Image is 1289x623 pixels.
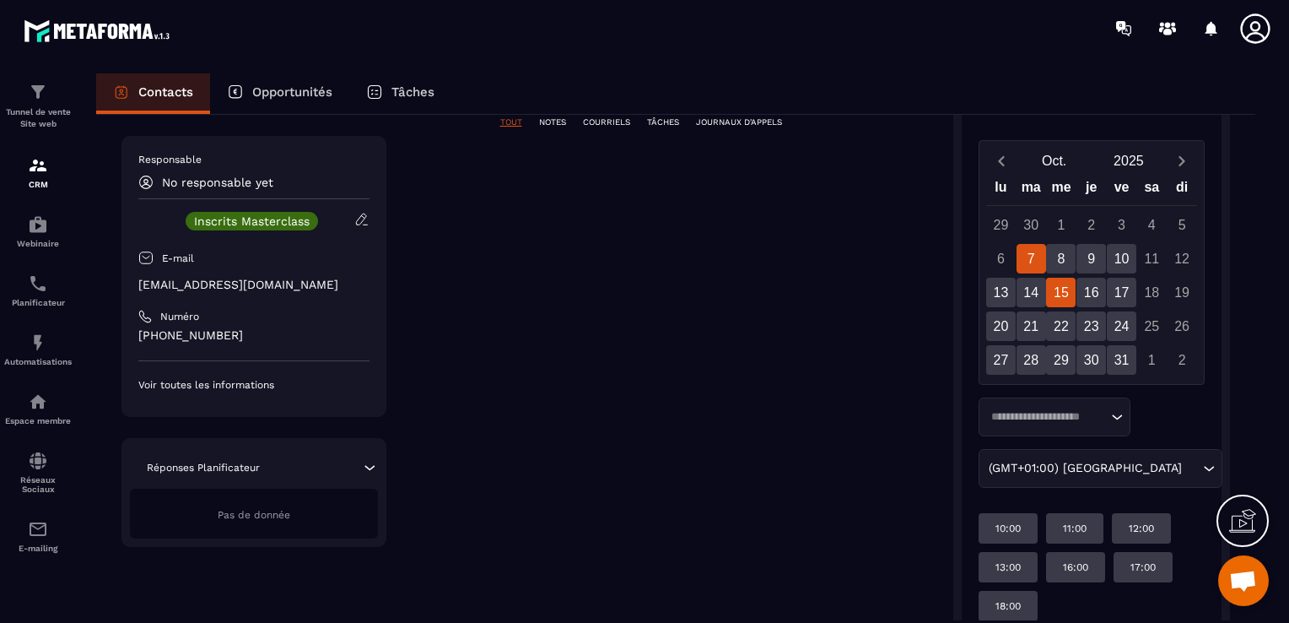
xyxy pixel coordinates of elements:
a: Tâches [349,73,451,114]
p: 17:00 [1130,561,1156,574]
button: Open months overlay [1017,146,1092,176]
div: 19 [1168,278,1197,307]
a: automationsautomationsEspace membre [4,379,72,438]
a: schedulerschedulerPlanificateur [4,261,72,320]
img: formation [28,82,48,102]
img: social-network [28,451,48,471]
div: 24 [1107,311,1136,341]
div: 1 [1137,345,1167,375]
p: Inscrits Masterclass [194,215,310,227]
p: JOURNAUX D'APPELS [696,116,782,128]
div: Search for option [979,449,1222,488]
p: Réseaux Sociaux [4,475,72,494]
p: CRM [4,180,72,189]
div: 20 [986,311,1016,341]
img: formation [28,155,48,176]
a: automationsautomationsAutomatisations [4,320,72,379]
img: automations [28,333,48,353]
div: 14 [1017,278,1046,307]
span: Pas de donnée [218,509,290,521]
div: 22 [1046,311,1076,341]
div: Ouvrir le chat [1218,555,1269,606]
p: [PHONE_NUMBER] [138,328,369,344]
button: Previous month [986,149,1017,172]
p: Webinaire [4,239,72,248]
p: E-mailing [4,544,72,553]
a: Contacts [96,73,210,114]
div: 27 [986,345,1016,375]
div: 26 [1168,311,1197,341]
div: 5 [1168,210,1197,240]
p: COURRIELS [583,116,630,128]
div: 23 [1076,311,1106,341]
p: E-mail [162,252,194,265]
div: 30 [1076,345,1106,375]
p: 10:00 [995,522,1021,535]
div: 15 [1046,278,1076,307]
div: 4 [1137,210,1167,240]
div: ve [1107,176,1137,205]
div: Calendar days [986,210,1198,375]
p: 11:00 [1063,522,1087,535]
a: emailemailE-mailing [4,507,72,566]
div: me [1046,176,1076,205]
p: [EMAIL_ADDRESS][DOMAIN_NAME] [138,277,369,293]
p: Planificateur [4,298,72,307]
div: 21 [1017,311,1046,341]
img: email [28,519,48,539]
div: Calendar wrapper [986,176,1198,375]
div: 29 [986,210,1016,240]
p: No responsable yet [162,176,273,189]
p: Contacts [138,84,193,100]
a: formationformationCRM [4,143,72,202]
p: 12:00 [1129,522,1154,535]
p: Tunnel de vente Site web [4,106,72,130]
p: Opportunités [252,84,332,100]
div: 30 [1017,210,1046,240]
div: 17 [1107,278,1136,307]
div: 7 [1017,244,1046,274]
a: formationformationTunnel de vente Site web [4,69,72,143]
div: 16 [1076,278,1106,307]
button: Next month [1166,149,1197,172]
p: Réponses Planificateur [147,461,260,474]
div: 13 [986,278,1016,307]
div: 12 [1168,244,1197,274]
p: 18:00 [995,599,1021,613]
div: sa [1136,176,1167,205]
p: TOUT [500,116,522,128]
button: Open years overlay [1092,146,1166,176]
div: 11 [1137,244,1167,274]
div: 31 [1107,345,1136,375]
div: Search for option [979,398,1130,436]
p: TÂCHES [647,116,679,128]
span: (GMT+01:00) [GEOGRAPHIC_DATA] [985,459,1186,478]
div: 1 [1046,210,1076,240]
input: Search for option [1186,459,1199,478]
p: Numéro [160,310,199,323]
a: automationsautomationsWebinaire [4,202,72,261]
div: 10 [1107,244,1136,274]
div: 8 [1046,244,1076,274]
img: automations [28,214,48,235]
p: 13:00 [995,561,1021,574]
p: 16:00 [1063,561,1088,574]
div: ma [1016,176,1046,205]
div: 6 [986,244,1016,274]
div: 3 [1107,210,1136,240]
p: Voir toutes les informations [138,378,369,392]
p: Responsable [138,153,369,166]
div: di [1167,176,1197,205]
div: lu [986,176,1017,205]
div: je [1076,176,1107,205]
div: 25 [1137,311,1167,341]
img: scheduler [28,274,48,294]
a: Opportunités [210,73,349,114]
input: Search for option [985,409,1107,425]
p: Automatisations [4,357,72,366]
div: 18 [1137,278,1167,307]
img: automations [28,392,48,412]
div: 28 [1017,345,1046,375]
div: 2 [1168,345,1197,375]
a: social-networksocial-networkRéseaux Sociaux [4,438,72,507]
